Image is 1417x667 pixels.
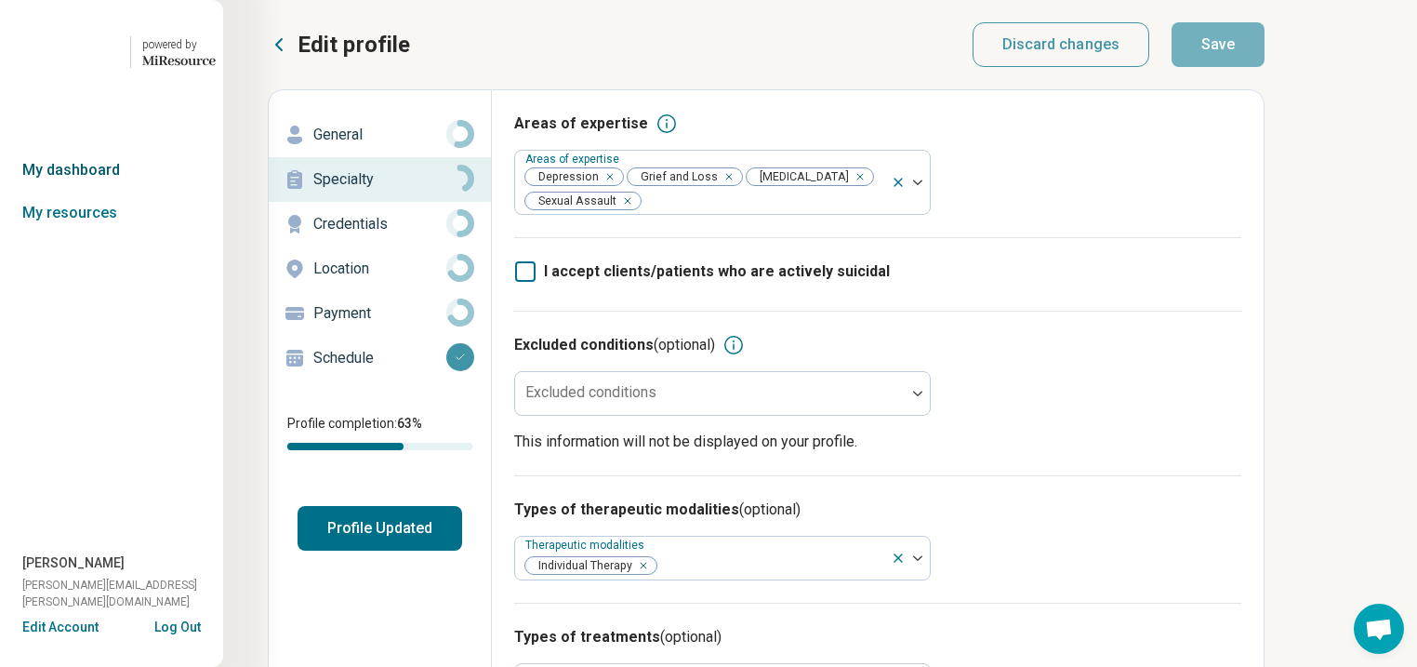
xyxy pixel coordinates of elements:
h3: Excluded conditions [514,334,715,356]
button: Log Out [154,618,201,633]
span: Depression [525,168,604,186]
div: powered by [142,36,216,53]
a: General [269,113,491,157]
h3: Areas of expertise [514,113,648,135]
p: Location [313,258,446,280]
p: General [313,124,446,146]
label: Excluded conditions [525,383,656,401]
span: (optional) [739,500,801,518]
div: Profile completion: [269,403,491,461]
h3: Types of treatments [514,626,1241,648]
span: 63 % [397,416,422,431]
a: Credentials [269,202,491,247]
button: Discard changes [973,22,1150,67]
a: Geode Healthpowered by [7,30,216,74]
div: Profile completion [287,443,472,450]
h3: Types of therapeutic modalities [514,499,1241,521]
button: Edit profile [268,30,410,60]
button: Profile Updated [298,506,462,551]
span: Sexual Assault [525,193,622,210]
p: This information will not be displayed on your profile. [514,431,1241,453]
span: [MEDICAL_DATA] [747,168,854,186]
a: Payment [269,291,491,336]
p: Payment [313,302,446,325]
span: Grief and Loss [628,168,723,186]
span: I accept clients/patients who are actively suicidal [544,262,890,280]
span: [PERSON_NAME] [22,554,125,573]
span: Individual Therapy [525,557,638,575]
button: Edit Account [22,618,99,637]
span: [PERSON_NAME][EMAIL_ADDRESS][PERSON_NAME][DOMAIN_NAME] [22,577,223,610]
p: Specialty [313,168,446,191]
a: Open chat [1354,604,1404,654]
a: Schedule [269,336,491,380]
p: Schedule [313,347,446,369]
a: Location [269,247,491,291]
img: Geode Health [7,30,119,74]
button: Save [1172,22,1265,67]
p: Credentials [313,213,446,235]
a: Specialty [269,157,491,202]
span: (optional) [654,336,715,354]
p: Edit profile [298,30,410,60]
label: Therapeutic modalities [525,539,648,552]
span: (optional) [660,628,722,646]
label: Areas of expertise [525,153,623,166]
